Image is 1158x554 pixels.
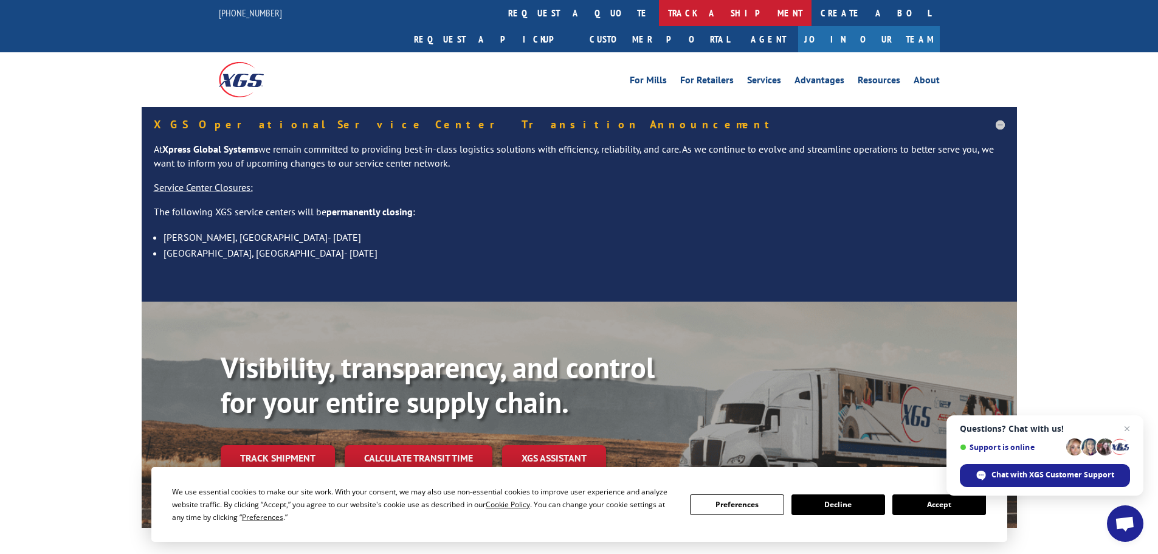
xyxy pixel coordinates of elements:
a: Advantages [794,75,844,89]
strong: permanently closing [326,206,413,218]
a: Join Our Team [798,26,940,52]
a: XGS ASSISTANT [502,445,606,471]
p: At we remain committed to providing best-in-class logistics solutions with efficiency, reliabilit... [154,142,1005,181]
a: Agent [739,26,798,52]
span: Chat with XGS Customer Support [991,469,1114,480]
span: Questions? Chat with us! [960,424,1130,434]
a: [PHONE_NUMBER] [219,7,282,19]
span: Chat with XGS Customer Support [960,464,1130,487]
button: Preferences [690,494,784,515]
span: Support is online [960,443,1062,452]
p: The following XGS service centers will be : [154,205,1005,229]
u: Service Center Closures: [154,181,253,193]
a: Resources [858,75,900,89]
div: Cookie Consent Prompt [151,467,1007,542]
a: For Retailers [680,75,734,89]
a: Request a pickup [405,26,581,52]
a: For Mills [630,75,667,89]
a: Track shipment [221,445,335,471]
a: Open chat [1107,505,1143,542]
span: Preferences [242,512,283,522]
a: Calculate transit time [345,445,492,471]
div: We use essential cookies to make our site work. With your consent, we may also use non-essential ... [172,485,675,524]
button: Decline [791,494,885,515]
a: Services [747,75,781,89]
li: [PERSON_NAME], [GEOGRAPHIC_DATA]- [DATE] [164,229,1005,245]
a: Customer Portal [581,26,739,52]
span: Cookie Policy [486,499,530,510]
a: About [914,75,940,89]
strong: Xpress Global Systems [162,143,258,155]
b: Visibility, transparency, and control for your entire supply chain. [221,348,655,421]
h5: XGS Operational Service Center Transition Announcement [154,119,1005,130]
li: [GEOGRAPHIC_DATA], [GEOGRAPHIC_DATA]- [DATE] [164,245,1005,261]
button: Accept [892,494,986,515]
